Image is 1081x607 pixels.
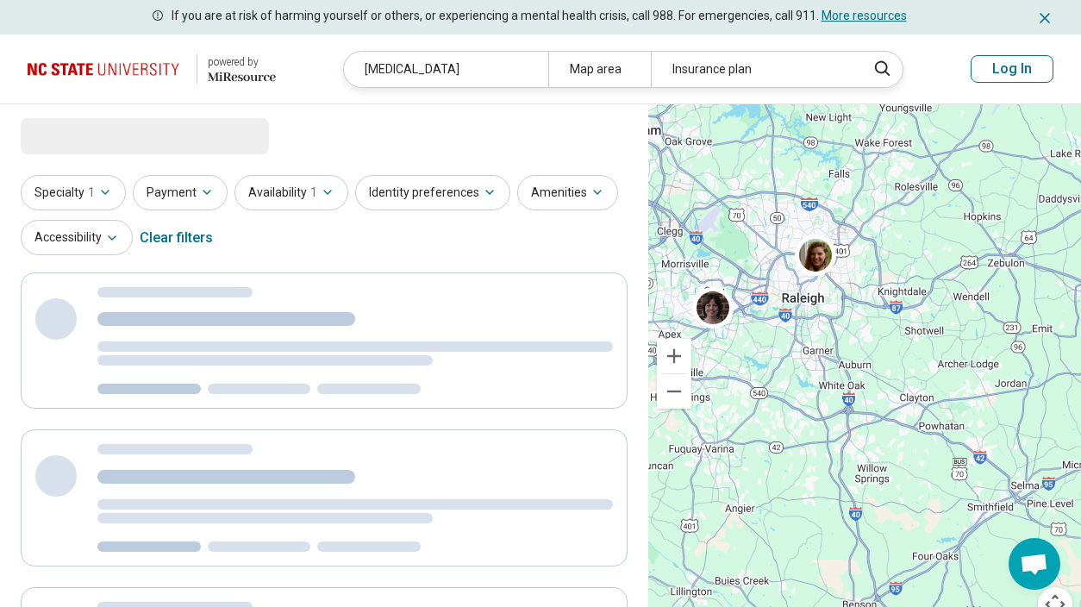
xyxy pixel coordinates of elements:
[548,52,651,87] div: Map area
[355,175,510,210] button: Identity preferences
[21,118,166,153] span: Loading...
[1009,538,1060,590] div: Open chat
[21,175,126,210] button: Specialty1
[517,175,618,210] button: Amenities
[28,48,186,90] img: North Carolina State University
[234,175,348,210] button: Availability1
[133,175,228,210] button: Payment
[1036,7,1053,28] button: Dismiss
[657,339,691,373] button: Zoom in
[208,54,276,70] div: powered by
[651,52,855,87] div: Insurance plan
[657,374,691,409] button: Zoom out
[28,48,276,90] a: North Carolina State University powered by
[172,7,907,25] p: If you are at risk of harming yourself or others, or experiencing a mental health crisis, call 98...
[140,217,213,259] div: Clear filters
[88,184,95,202] span: 1
[822,9,907,22] a: More resources
[971,55,1053,83] button: Log In
[310,184,317,202] span: 1
[21,220,133,255] button: Accessibility
[344,52,548,87] div: [MEDICAL_DATA]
